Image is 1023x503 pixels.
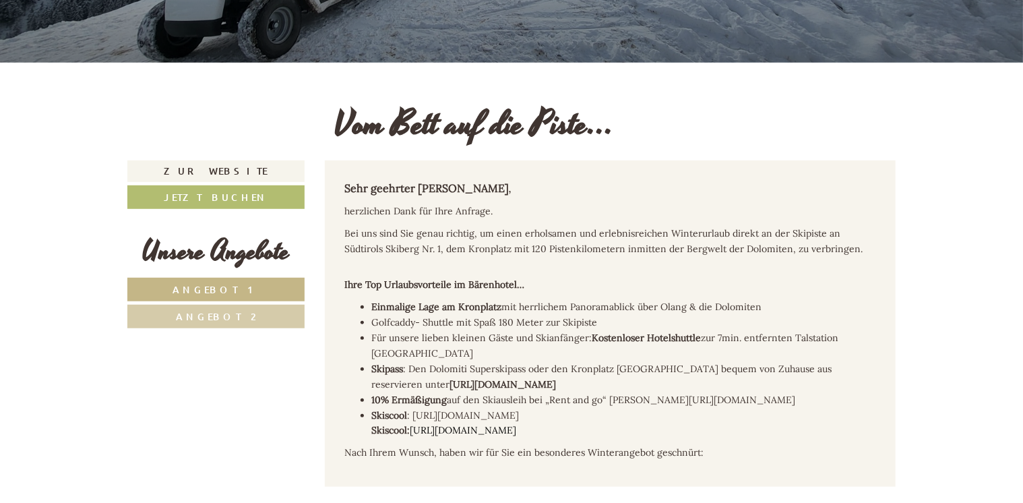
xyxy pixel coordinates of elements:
[450,378,557,390] strong: [URL][DOMAIN_NAME]
[173,283,259,296] span: Angebot 1
[372,316,598,328] span: Golfcaddy- Shuttle mit Spaß 180 Meter zur Skipiste
[372,301,502,313] span: Einmalige Lage am Kronplatz
[176,310,256,323] span: Angebot 2
[127,185,305,209] a: Jetzt buchen
[345,181,509,195] strong: Sehr geehrter [PERSON_NAME]
[372,424,410,436] span: Skiscool:
[372,394,796,406] span: [URL][DOMAIN_NAME]
[502,301,762,313] span: mit herrlichem Panoramablick über Olang & die Dolomiten
[509,183,511,195] em: ,
[372,332,839,359] span: Für unsere lieben kleinen Gäste und Skianfänger: zur 7min. entfernten Talstation [GEOGRAPHIC_DATA]
[372,363,832,390] span: : Den Dolomiti Superskipass oder den Kronplatz [GEOGRAPHIC_DATA] bequem von Zuhause aus reservier...
[345,278,525,291] strong: Ihre Top Urlaubsvorteile im Bärenhotel…
[372,409,520,437] span: : [URL][DOMAIN_NAME]
[592,332,702,344] strong: Kostenloser Hotelshuttle
[372,363,404,375] span: Skipass
[447,394,689,406] span: auf den Skiausleih bei „Rent and go“ [PERSON_NAME]
[372,394,447,406] span: 10% Ermäßigung
[127,233,305,271] div: Unsere Angebote
[345,205,493,217] span: herzlichen Dank für Ihre Anfrage.
[335,107,615,144] h1: Vom Bett auf die Piste...
[372,409,408,421] span: Skiscool
[410,424,517,436] a: [URL][DOMAIN_NAME]
[127,160,305,182] a: Zur Website
[345,227,863,255] span: Bei uns sind Sie genau richtig, um einen erholsamen und erlebnisreichen Winterurlaub direkt an de...
[345,446,704,458] span: Nach Ihrem Wunsch, haben wir für Sie ein besonderes Winterangebot geschnürt:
